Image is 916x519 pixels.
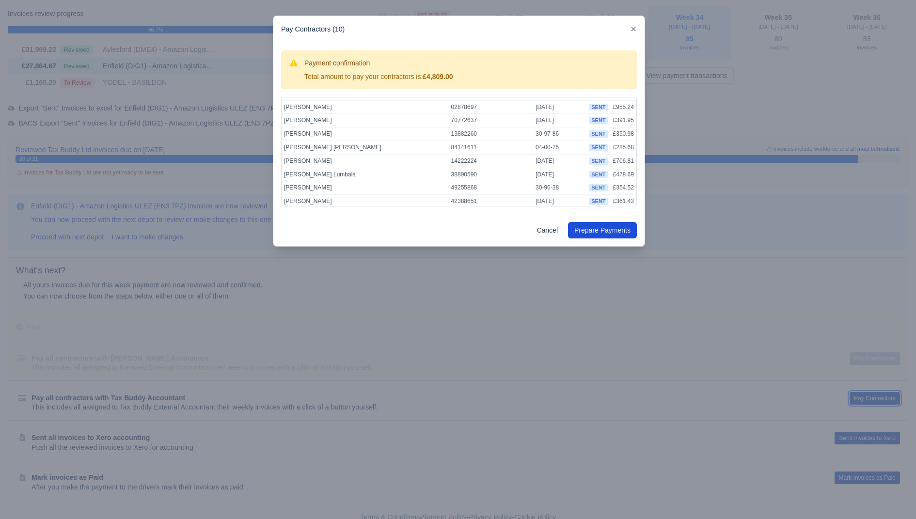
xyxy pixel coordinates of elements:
td: 13882260 [449,127,533,141]
td: [DATE] [533,154,586,168]
span: sent [589,198,608,205]
span: sent [589,157,608,165]
div: Pay Contractors (10) [273,16,645,43]
span: sent [589,171,608,178]
td: £285.68 [611,141,636,154]
td: [DATE] [533,168,586,181]
button: Prepare Payments [568,222,637,238]
td: [DATE] [533,114,586,127]
td: [PERSON_NAME] [282,154,449,168]
strong: £4,809.00 [423,73,453,80]
span: sent [589,130,608,138]
td: [PERSON_NAME] [PERSON_NAME] [282,141,449,154]
td: £706.81 [611,154,636,168]
td: 14222224 [449,154,533,168]
td: 30-96-38 [533,181,586,195]
td: 04-00-75 [533,141,586,154]
span: sent [589,144,608,151]
span: sent [589,184,608,191]
td: [PERSON_NAME] [282,114,449,127]
div: Total amount to pay your contractors is: [304,72,453,81]
td: [PERSON_NAME] [282,195,449,208]
td: 70772637 [449,114,533,127]
td: [DATE] [533,195,586,208]
td: 84141611 [449,141,533,154]
span: sent [589,117,608,124]
td: 38890590 [449,168,533,181]
td: £354.52 [611,181,636,195]
h3: Payment confirmation [304,58,453,68]
td: £955.24 [611,100,636,114]
td: [DATE] [533,100,586,114]
td: 30-97-86 [533,127,586,141]
iframe: Chat Widget [868,472,916,519]
td: 42388651 [449,195,533,208]
td: £478.69 [611,168,636,181]
span: sent [589,104,608,111]
td: 02878697 [449,100,533,114]
td: [PERSON_NAME] [282,181,449,195]
td: £361.43 [611,195,636,208]
td: [PERSON_NAME] [282,127,449,141]
td: [PERSON_NAME] Lumbala [282,168,449,181]
td: [PERSON_NAME] [282,100,449,114]
a: Cancel [530,222,564,238]
td: £350.98 [611,127,636,141]
td: £391.95 [611,114,636,127]
td: 49255868 [449,181,533,195]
